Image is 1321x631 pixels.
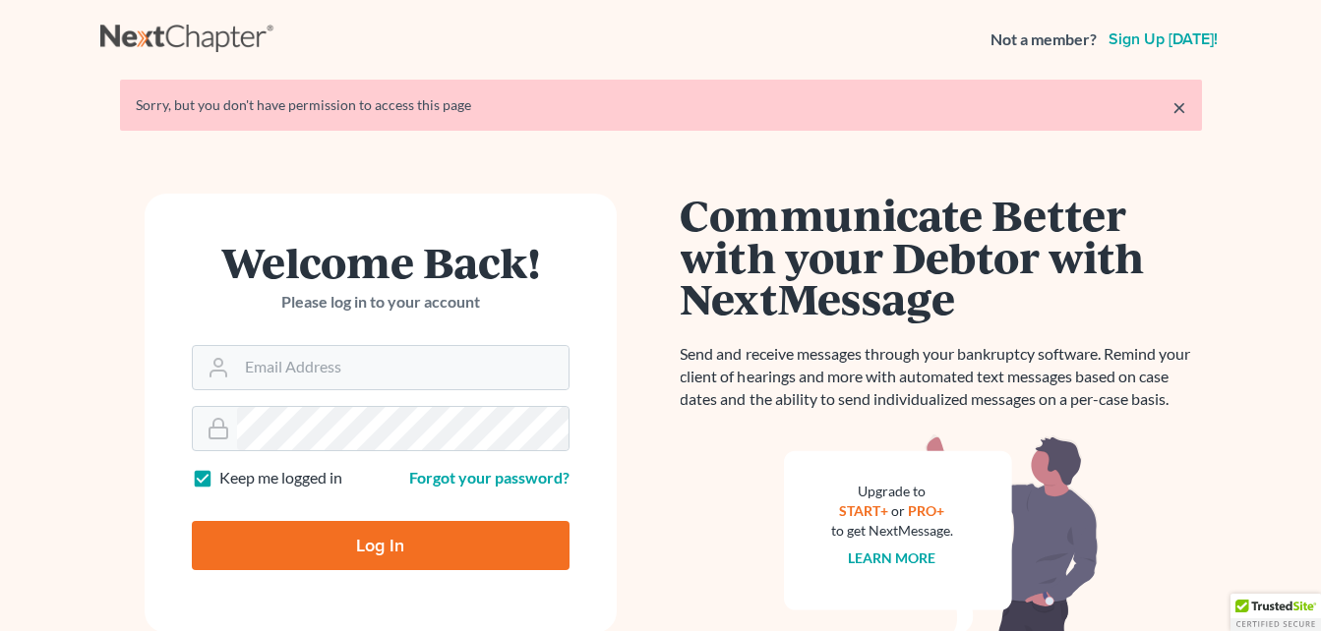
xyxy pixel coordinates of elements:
a: Learn more [848,549,935,566]
span: or [891,502,905,519]
strong: Not a member? [991,29,1097,51]
div: Upgrade to [831,482,953,501]
a: Sign up [DATE]! [1105,31,1222,47]
input: Log In [192,521,570,570]
a: PRO+ [908,502,944,519]
a: START+ [839,502,888,519]
input: Email Address [237,346,569,389]
div: TrustedSite Certified [1231,594,1321,631]
div: Sorry, but you don't have permission to access this page [136,95,1186,115]
p: Send and receive messages through your bankruptcy software. Remind your client of hearings and mo... [681,343,1202,411]
a: × [1172,95,1186,119]
p: Please log in to your account [192,291,570,314]
h1: Communicate Better with your Debtor with NextMessage [681,194,1202,319]
label: Keep me logged in [219,467,342,489]
h1: Welcome Back! [192,241,570,283]
a: Forgot your password? [409,468,570,487]
div: to get NextMessage. [831,521,953,541]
